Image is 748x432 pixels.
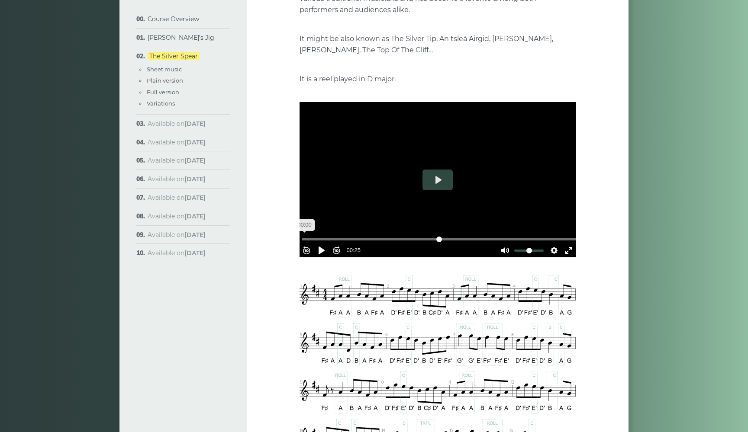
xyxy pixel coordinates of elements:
strong: [DATE] [184,138,206,146]
p: It is a reel played in D major. [300,74,576,85]
strong: [DATE] [184,231,206,239]
strong: [DATE] [184,212,206,220]
strong: [DATE] [184,175,206,183]
span: Available on [148,120,206,128]
a: [PERSON_NAME]’s Jig [148,34,214,42]
strong: [DATE] [184,157,206,164]
p: It might be also known as The Silver Tip, An tsleá Airgid, [PERSON_NAME], [PERSON_NAME], The Top ... [300,33,576,56]
a: The Silver Spear [148,52,200,60]
span: Available on [148,231,206,239]
a: Course Overview [148,15,199,23]
span: Available on [148,138,206,146]
span: Available on [148,175,206,183]
a: Sheet music [147,66,182,73]
span: Available on [148,157,206,164]
a: Variations [147,100,175,107]
span: Available on [148,212,206,220]
span: Available on [148,194,206,202]
a: Plain version [147,77,183,84]
span: Available on [148,249,206,257]
strong: [DATE] [184,194,206,202]
strong: [DATE] [184,249,206,257]
a: Full version [147,89,179,96]
strong: [DATE] [184,120,206,128]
